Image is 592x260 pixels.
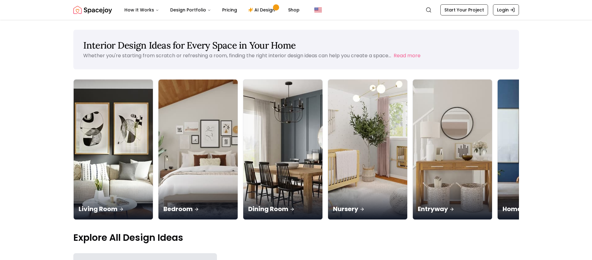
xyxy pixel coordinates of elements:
a: Login [493,4,519,15]
a: Living RoomLiving Room [73,79,153,220]
img: Nursery [328,80,407,219]
p: Nursery [333,205,402,213]
h1: Interior Design Ideas for Every Space in Your Home [83,40,509,51]
a: NurseryNursery [328,79,408,220]
a: EntrywayEntryway [413,79,492,220]
a: Pricing [217,4,242,16]
img: Bedroom [158,80,238,219]
img: Entryway [413,80,492,219]
a: Spacejoy [73,4,112,16]
p: Dining Room [248,205,318,213]
a: Home OfficeHome Office [497,79,577,220]
img: Dining Room [243,80,322,219]
p: Entryway [418,205,487,213]
button: Design Portfolio [165,4,216,16]
nav: Main [119,4,305,16]
img: United States [314,6,322,14]
a: Start Your Project [440,4,488,15]
p: Bedroom [163,205,233,213]
p: Home Office [503,205,572,213]
img: Home Office [498,80,577,219]
a: Dining RoomDining Room [243,79,323,220]
p: Living Room [79,205,148,213]
button: How It Works [119,4,164,16]
button: Read more [394,52,421,59]
p: Explore All Design Ideas [73,232,519,243]
img: Living Room [74,80,153,219]
a: AI Design [243,4,282,16]
img: Spacejoy Logo [73,4,112,16]
p: Whether you're starting from scratch or refreshing a room, finding the right interior design idea... [83,52,391,59]
a: Shop [283,4,305,16]
a: BedroomBedroom [158,79,238,220]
